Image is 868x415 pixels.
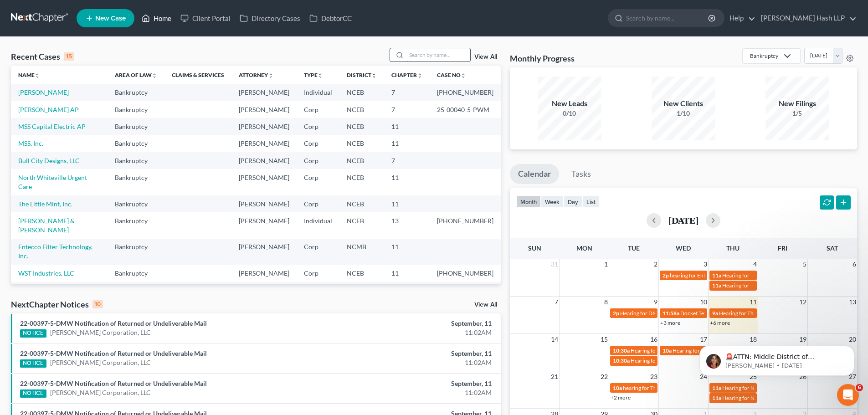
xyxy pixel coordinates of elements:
[339,118,384,135] td: NCEB
[108,84,164,101] td: Bankruptcy
[108,118,164,135] td: Bankruptcy
[576,244,592,252] span: Mon
[726,244,740,252] span: Thu
[95,15,126,22] span: New Case
[712,384,721,391] span: 11a
[550,334,559,345] span: 14
[668,215,699,225] h2: [DATE]
[563,164,599,184] a: Tasks
[600,334,609,345] span: 15
[339,265,384,282] td: NCEB
[856,384,863,391] span: 6
[50,358,151,367] a: [PERSON_NAME] Corporation, LLC
[437,72,466,78] a: Case Nounfold_more
[703,259,708,270] span: 3
[164,66,231,84] th: Claims & Services
[623,384,696,391] span: hearing for The Little Mint, Inc.
[339,212,384,238] td: NCEB
[297,212,339,238] td: Individual
[20,349,207,357] a: 22-00397-5-DMW Notification of Returned or Undeliverable Mail
[108,152,164,169] td: Bankruptcy
[802,259,807,270] span: 5
[64,52,74,61] div: 15
[837,384,859,406] iframe: Intercom live chat
[613,357,630,364] span: 10:30a
[611,394,631,401] a: +2 more
[297,118,339,135] td: Corp
[628,244,640,252] span: Tue
[516,195,541,208] button: month
[430,212,501,238] td: [PHONE_NUMBER]
[384,118,430,135] td: 11
[710,319,730,326] a: +6 more
[235,10,305,26] a: Directory Cases
[384,152,430,169] td: 7
[626,10,709,26] input: Search by name...
[231,84,297,101] td: [PERSON_NAME]
[528,244,541,252] span: Sun
[417,73,422,78] i: unfold_more
[108,239,164,265] td: Bankruptcy
[339,239,384,265] td: NCMB
[461,73,466,78] i: unfold_more
[340,328,492,337] div: 11:02AM
[18,174,87,190] a: North Whiteville Urgent Care
[663,272,669,279] span: 2p
[631,347,774,354] span: Hearing for DNB Management, Inc. et [PERSON_NAME] et al
[670,272,770,279] span: hearing for Entecco Filter Technology, Inc.
[384,84,430,101] td: 7
[339,282,384,299] td: NCEB
[749,297,758,307] span: 11
[18,217,75,234] a: [PERSON_NAME] & [PERSON_NAME]
[231,152,297,169] td: [PERSON_NAME]
[347,72,377,78] a: Districtunfold_more
[653,297,658,307] span: 9
[108,135,164,152] td: Bankruptcy
[268,73,273,78] i: unfold_more
[712,310,718,317] span: 9a
[339,195,384,212] td: NCEB
[554,297,559,307] span: 7
[712,395,721,401] span: 11a
[652,98,715,109] div: New Clients
[712,282,721,289] span: 11a
[340,358,492,367] div: 11:02AM
[384,195,430,212] td: 11
[18,269,74,277] a: WST Industries, LLC
[384,282,430,299] td: 7
[339,84,384,101] td: NCEB
[550,371,559,382] span: 21
[613,310,619,317] span: 2p
[406,48,470,61] input: Search by name...
[474,54,497,60] a: View All
[564,195,582,208] button: day
[137,10,176,26] a: Home
[339,135,384,152] td: NCEB
[297,265,339,282] td: Corp
[35,73,40,78] i: unfold_more
[384,239,430,265] td: 11
[719,310,793,317] span: Hearing for The Little Mint, Inc.
[297,169,339,195] td: Corp
[108,101,164,118] td: Bankruptcy
[176,10,235,26] a: Client Portal
[18,243,92,260] a: Entecco Filter Technology, Inc.
[600,371,609,382] span: 22
[92,300,103,308] div: 10
[778,244,787,252] span: Fri
[115,72,157,78] a: Area of Lawunfold_more
[510,53,575,64] h3: Monthly Progress
[827,244,838,252] span: Sat
[550,259,559,270] span: 31
[339,101,384,118] td: NCEB
[318,73,323,78] i: unfold_more
[231,118,297,135] td: [PERSON_NAME]
[765,109,829,118] div: 1/5
[231,135,297,152] td: [PERSON_NAME]
[765,98,829,109] div: New Filings
[752,259,758,270] span: 4
[231,169,297,195] td: [PERSON_NAME]
[231,212,297,238] td: [PERSON_NAME]
[538,109,601,118] div: 0/10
